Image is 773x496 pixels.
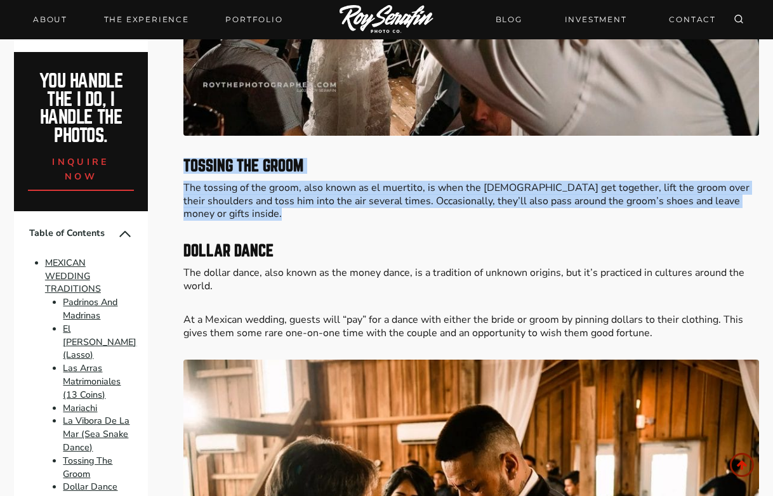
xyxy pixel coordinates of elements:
[28,145,135,191] a: inquire now
[183,313,759,340] p: At a Mexican wedding, guests will “pay” for a dance with either the bride or groom by pinning dol...
[488,8,723,30] nav: Secondary Navigation
[63,362,121,401] a: Las Arras Matrimoniales (13 Coins)
[661,8,723,30] a: CONTACT
[183,266,759,293] p: The dollar dance, also known as the money dance, is a tradition of unknown origins, but it’s prac...
[340,5,433,35] img: Logo of Roy Serafin Photo Co., featuring stylized text in white on a light background, representi...
[63,402,97,414] a: Mariachi
[28,72,135,145] h2: You handle the i do, I handle the photos.
[63,415,129,454] a: La Vibora De La Mar (Sea Snake Dance)
[488,8,530,30] a: BLOG
[63,481,117,493] a: Dollar Dance
[183,181,759,221] p: The tossing of the groom, also known as el muertito, is when the [DEMOGRAPHIC_DATA] get together,...
[183,243,274,259] strong: Dollar Dance
[63,296,117,322] a: Padrinos And Madrinas
[63,455,112,480] a: Tossing The Groom
[45,257,101,296] a: MEXICAN WEDDING TRADITIONS
[218,11,290,29] a: Portfolio
[25,11,291,29] nav: Primary Navigation
[96,11,197,29] a: THE EXPERIENCE
[25,11,75,29] a: About
[730,453,754,477] a: Scroll to top
[29,228,117,241] span: Table of Contents
[730,11,748,29] button: View Search Form
[63,323,136,362] a: El [PERSON_NAME] (Lasso)
[183,158,303,174] strong: Tossing The Groom
[557,8,635,30] a: INVESTMENT
[117,226,133,242] button: Collapse Table of Contents
[52,156,109,183] span: inquire now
